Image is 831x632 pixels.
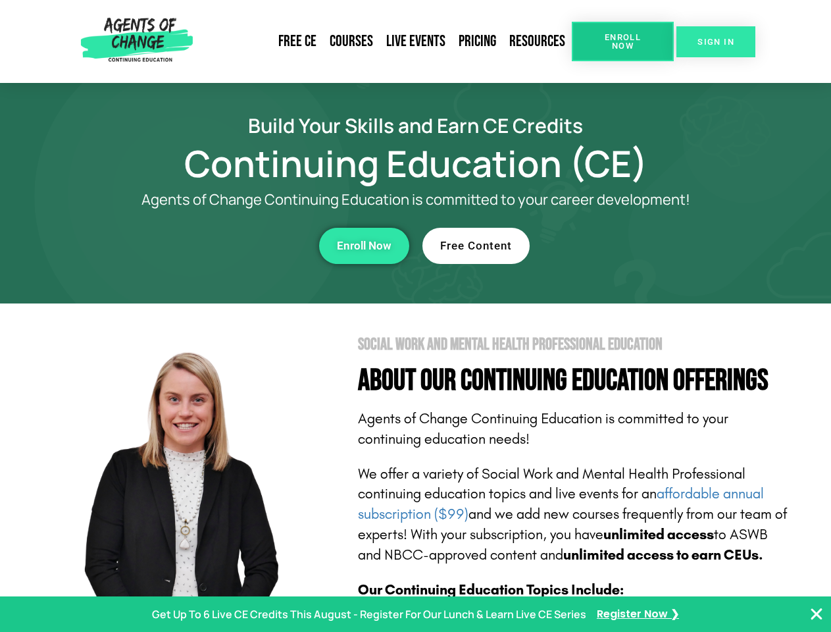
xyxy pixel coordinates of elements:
h1: Continuing Education (CE) [41,148,791,178]
nav: Menu [198,26,572,57]
a: Enroll Now [572,22,674,61]
h2: Build Your Skills and Earn CE Credits [41,116,791,135]
span: Enroll Now [337,240,391,251]
a: Resources [503,26,572,57]
a: Pricing [452,26,503,57]
a: SIGN IN [676,26,755,57]
h4: About Our Continuing Education Offerings [358,366,791,396]
span: Enroll Now [593,33,653,50]
a: Enroll Now [319,228,409,264]
a: Live Events [380,26,452,57]
a: Free CE [272,26,323,57]
p: Agents of Change Continuing Education is committed to your career development! [93,192,738,208]
a: Courses [323,26,380,57]
span: Free Content [440,240,512,251]
b: unlimited access to earn CEUs. [563,546,763,564]
a: Register Now ❯ [597,605,679,624]
b: unlimited access [603,526,714,543]
span: Agents of Change Continuing Education is committed to your continuing education needs! [358,410,728,448]
p: We offer a variety of Social Work and Mental Health Professional continuing education topics and ... [358,464,791,566]
span: SIGN IN [697,38,734,46]
p: Get Up To 6 Live CE Credits This August - Register For Our Lunch & Learn Live CE Series [152,605,586,624]
a: Free Content [422,228,530,264]
button: Close Banner [809,606,824,622]
h2: Social Work and Mental Health Professional Education [358,336,791,353]
b: Our Continuing Education Topics Include: [358,581,624,598]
